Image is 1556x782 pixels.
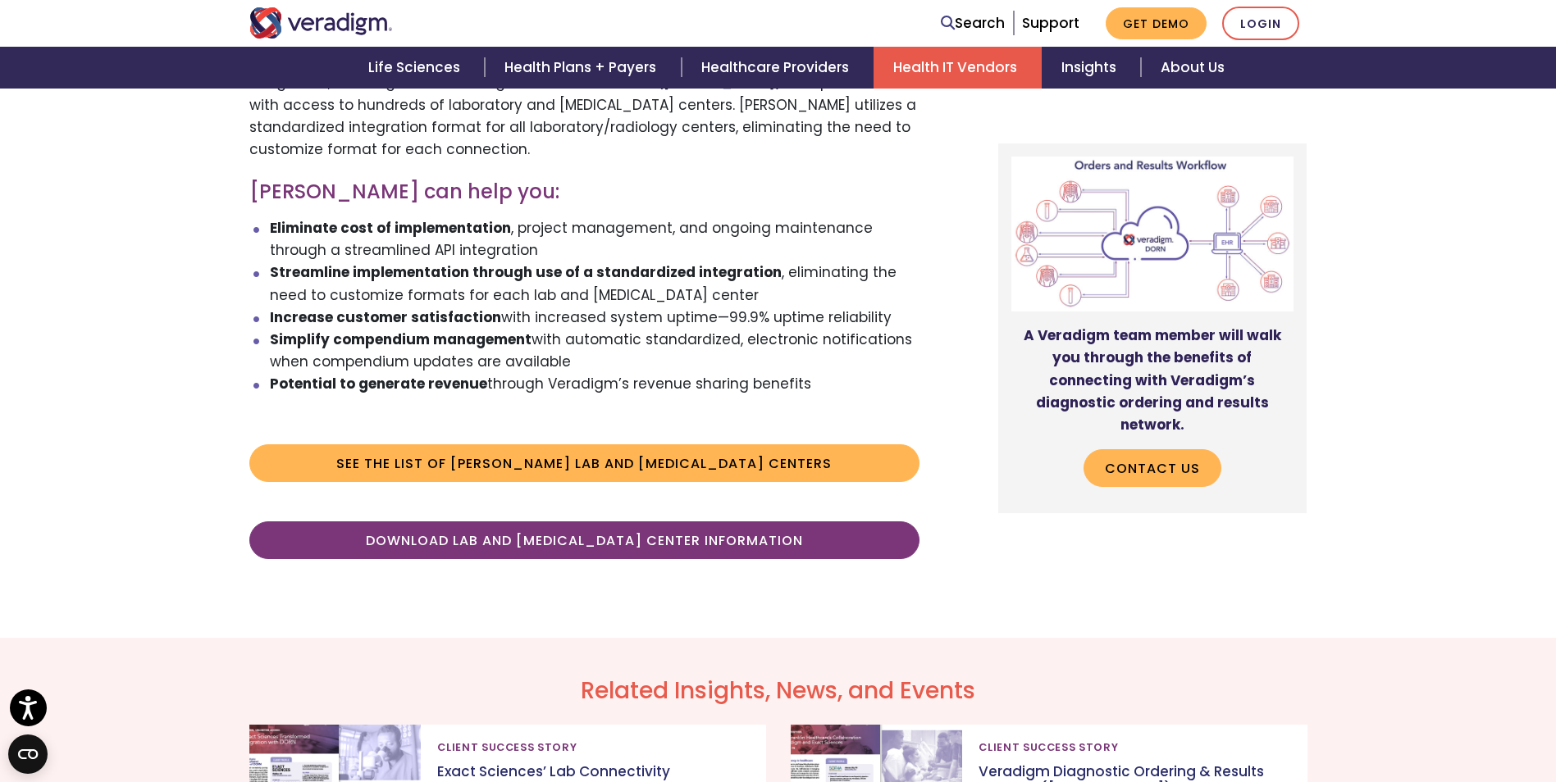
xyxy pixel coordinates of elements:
[1141,47,1244,89] a: About Us
[941,12,1005,34] a: Search
[249,7,393,39] img: Veradigm logo
[270,374,487,393] strong: Potential to generate revenue
[8,734,48,774] button: Open CMP widget
[270,217,919,261] li: , project management, and ongoing maintenance through a streamlined API integration
[1222,7,1299,40] a: Login
[249,180,919,204] h3: [PERSON_NAME] can help you:
[1241,664,1536,762] iframe: Drift Chat Widget
[249,521,919,559] a: Download Lab and [MEDICAL_DATA] Center Information
[270,307,919,329] li: with increased system uptime—99.9% uptime reliability
[1024,325,1281,434] strong: A Veradigm team member will walk you through the benefits of connecting with Veradigm’s diagnosti...
[270,307,501,327] strong: Increase customer satisfaction
[249,677,1307,705] h2: Related Insights, News, and Events
[1011,157,1294,311] img: Diagram of Veradigm DORN program
[270,262,782,282] strong: Streamline implementation through use of a standardized integration
[270,330,532,349] strong: Simplify compendium management
[1022,13,1079,33] a: Support
[349,47,485,89] a: Life Sciences
[249,444,919,482] a: See the list of [PERSON_NAME] Lab and [MEDICAL_DATA] Centers
[874,47,1042,89] a: Health IT Vendors
[270,218,511,238] strong: Eliminate cost of implementation
[270,329,919,373] li: with automatic standardized, electronic notifications when compendium updates are available
[1042,47,1141,89] a: Insights
[1084,449,1221,487] a: Contact Us
[1106,7,1207,39] a: Get Demo
[682,47,874,89] a: Healthcare Providers
[437,734,577,761] span: Client Success Story
[249,49,919,161] p: Veradigm offers EHR vendors a streamlined integration into a cloud-based hub with one API integra...
[270,261,919,306] li: , eliminating the need to customize formats for each lab and [MEDICAL_DATA] center
[979,734,1118,761] span: Client Success Story
[270,373,919,395] li: through Veradigm’s revenue sharing benefits
[485,47,681,89] a: Health Plans + Payers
